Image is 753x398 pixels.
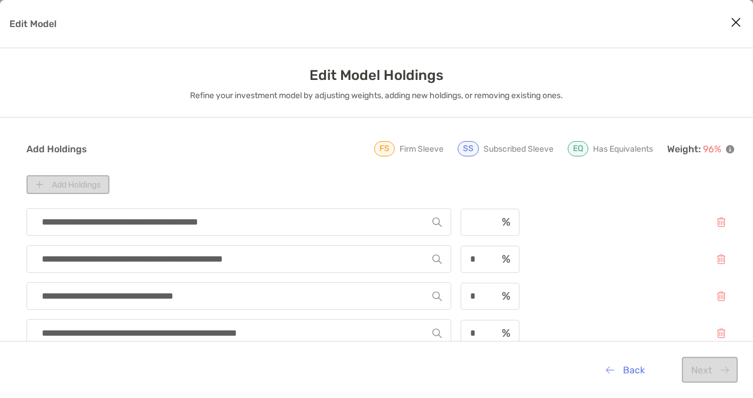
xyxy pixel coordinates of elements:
[703,143,721,155] span: 96 %
[463,145,474,153] p: SS
[597,357,654,383] button: Back
[379,145,389,153] p: FS
[432,329,442,338] img: Search Icon
[502,292,510,300] img: input icon
[9,16,56,31] p: Edit Model
[502,329,510,337] img: input icon
[432,255,442,264] img: Search Icon
[727,14,745,32] button: Close modal
[26,142,87,156] p: Add Holdings
[667,142,734,156] p: Weight:
[309,67,444,83] h3: Edit Model Holdings
[502,218,510,226] img: input icon
[399,142,444,156] p: Firm Sleeve
[593,142,653,156] p: Has Equivalents
[573,145,583,153] p: EQ
[190,88,563,103] p: Refine your investment model by adjusting weights, adding new holdings, or removing existing ones.
[432,292,442,301] img: Search Icon
[484,142,554,156] p: Subscribed Sleeve
[502,255,510,263] img: input icon
[432,218,442,227] img: Search Icon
